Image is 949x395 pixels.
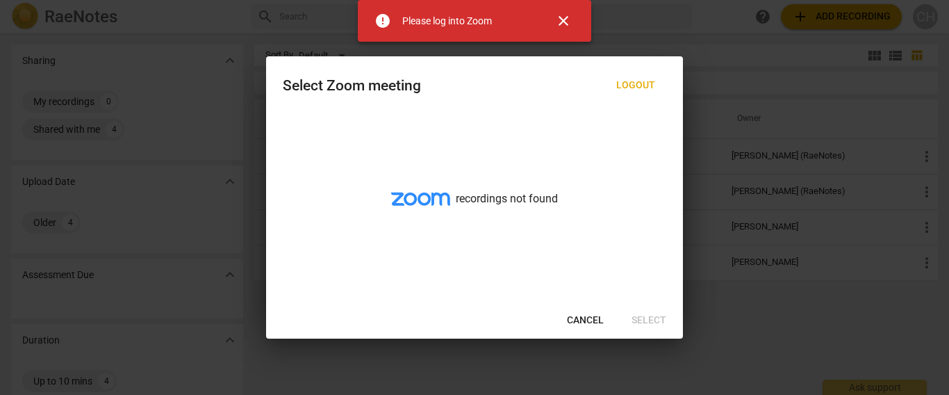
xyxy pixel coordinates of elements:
[547,4,580,38] button: Close
[567,314,604,328] span: Cancel
[556,308,615,333] button: Cancel
[555,13,572,29] span: close
[402,14,492,29] div: Please log into Zoom
[616,79,655,92] span: Logout
[605,73,666,98] button: Logout
[283,77,421,95] div: Select Zoom meeting
[266,112,683,303] div: recordings not found
[374,13,391,29] span: error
